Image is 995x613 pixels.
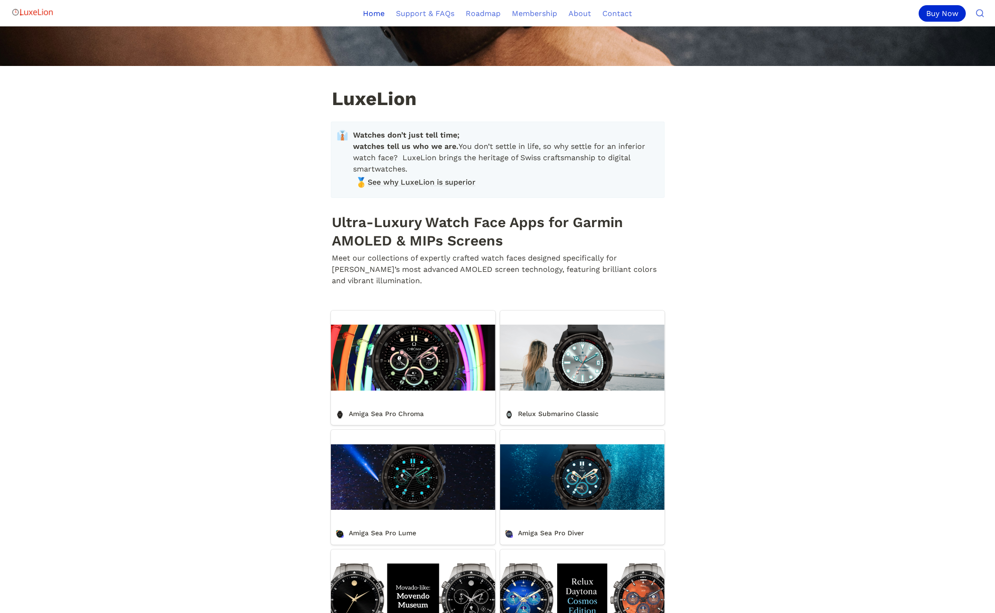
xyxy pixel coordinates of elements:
[331,89,665,111] h1: LuxeLion
[331,311,495,425] a: Amiga Sea Pro Chroma
[331,251,665,288] p: Meet our collections of expertly crafted watch faces designed specifically for [PERSON_NAME]’s mo...
[368,177,476,188] span: See why LuxeLion is superior
[353,175,657,189] a: 🥇See why LuxeLion is superior
[331,430,495,544] a: Amiga Sea Pro Lume
[353,130,657,175] span: You don’t settle in life, so why settle for an inferior watch face? LuxeLion brings the heritage ...
[919,5,966,22] div: Buy Now
[500,430,665,544] a: Amiga Sea Pro Diver
[355,177,365,186] span: 🥇
[337,130,348,141] span: 👔
[11,3,54,22] img: Logo
[500,311,665,425] a: Relux Submarino Classic
[353,131,462,151] strong: Watches don’t just tell time; watches tell us who we are.
[919,5,970,22] a: Buy Now
[331,212,665,251] h1: Ultra-Luxury Watch Face Apps for Garmin AMOLED & MIPs Screens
